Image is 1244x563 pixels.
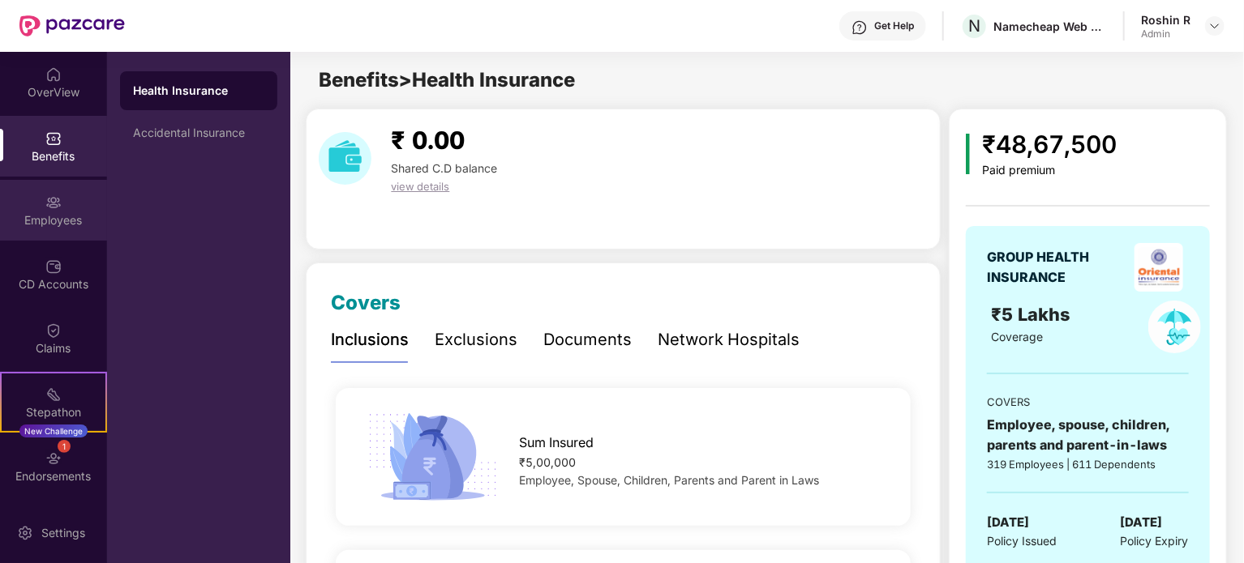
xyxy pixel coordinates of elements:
[874,19,914,32] div: Get Help
[658,327,800,352] div: Network Hospitals
[133,83,264,99] div: Health Insurance
[19,424,88,437] div: New Challenge
[19,15,125,36] img: New Pazcare Logo
[319,132,371,185] img: download
[17,525,33,541] img: svg+xml;base64,PHN2ZyBpZD0iU2V0dGluZy0yMHgyMCIgeG1sbnM9Imh0dHA6Ly93d3cudzMub3JnLzIwMDAvc3ZnIiB3aW...
[45,194,62,211] img: svg+xml;base64,PHN2ZyBpZD0iRW1wbG95ZWVzIiB4bWxucz0iaHR0cDovL3d3dy53My5vcmcvMjAwMC9zdmciIHdpZHRoPS...
[1121,532,1189,550] span: Policy Expiry
[993,19,1107,34] div: Namecheap Web services Pvt Ltd
[968,16,980,36] span: N
[1148,301,1201,353] img: policyIcon
[1135,243,1183,292] img: insurerLogo
[1141,12,1190,28] div: Roshin R
[331,327,409,352] div: Inclusions
[36,525,90,541] div: Settings
[45,258,62,275] img: svg+xml;base64,PHN2ZyBpZD0iQ0RfQWNjb3VudHMiIGRhdGEtbmFtZT0iQ0QgQWNjb3VudHMiIHhtbG5zPSJodHRwOi8vd3...
[987,415,1188,455] div: Employee, spouse, children, parents and parent-in-laws
[987,456,1188,472] div: 319 Employees | 611 Dependents
[319,68,575,92] span: Benefits > Health Insurance
[987,513,1029,532] span: [DATE]
[992,330,1044,343] span: Coverage
[391,126,465,155] span: ₹ 0.00
[851,19,868,36] img: svg+xml;base64,PHN2ZyBpZD0iSGVscC0zMngzMiIgeG1sbnM9Imh0dHA6Ly93d3cudzMub3JnLzIwMDAvc3ZnIiB3aWR0aD...
[1208,19,1221,32] img: svg+xml;base64,PHN2ZyBpZD0iRHJvcGRvd24tMzJ4MzIiIHhtbG5zPSJodHRwOi8vd3d3LnczLm9yZy8yMDAwL3N2ZyIgd2...
[45,130,62,147] img: svg+xml;base64,PHN2ZyBpZD0iQmVuZWZpdHMiIHhtbG5zPSJodHRwOi8vd3d3LnczLm9yZy8yMDAwL3N2ZyIgd2lkdGg9Ij...
[362,408,503,505] img: icon
[391,161,497,175] span: Shared C.D balance
[966,134,970,174] img: icon
[543,327,632,352] div: Documents
[45,66,62,83] img: svg+xml;base64,PHN2ZyBpZD0iSG9tZSIgeG1sbnM9Imh0dHA6Ly93d3cudzMub3JnLzIwMDAvc3ZnIiB3aWR0aD0iMjAiIG...
[519,473,819,487] span: Employee, Spouse, Children, Parents and Parent in Laws
[983,164,1117,177] div: Paid premium
[58,440,71,453] div: 1
[1141,28,1190,41] div: Admin
[987,394,1188,410] div: COVERS
[987,247,1129,288] div: GROUP HEALTH INSURANCE
[331,291,401,314] span: Covers
[519,433,594,453] span: Sum Insured
[45,386,62,403] img: svg+xml;base64,PHN2ZyB4bWxucz0iaHR0cDovL3d3dy53My5vcmcvMjAwMC9zdmciIHdpZHRoPSIyMSIgaGVpZ2h0PSIyMC...
[133,126,264,139] div: Accidental Insurance
[391,180,449,193] span: view details
[992,304,1076,325] span: ₹5 Lakhs
[1121,513,1163,532] span: [DATE]
[519,454,885,471] div: ₹5,00,000
[435,327,517,352] div: Exclusions
[2,404,105,420] div: Stepathon
[987,532,1057,550] span: Policy Issued
[45,322,62,339] img: svg+xml;base64,PHN2ZyBpZD0iQ2xhaW0iIHhtbG5zPSJodHRwOi8vd3d3LnczLm9yZy8yMDAwL3N2ZyIgd2lkdGg9IjIwIi...
[45,450,62,467] img: svg+xml;base64,PHN2ZyBpZD0iRW5kb3JzZW1lbnRzIiB4bWxucz0iaHR0cDovL3d3dy53My5vcmcvMjAwMC9zdmciIHdpZH...
[983,126,1117,164] div: ₹48,67,500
